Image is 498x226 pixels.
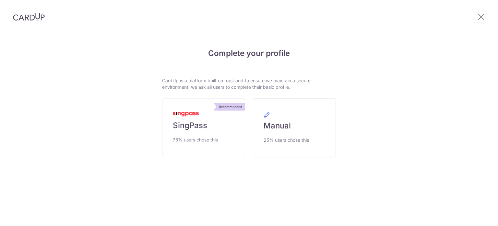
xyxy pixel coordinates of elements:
[456,206,492,223] iframe: Opens a widget where you can find more information
[162,77,336,90] p: CardUp is a platform built on trust and to ensure we maintain a secure environment, we ask all us...
[173,120,207,131] span: SingPass
[216,103,245,111] div: Recommended
[162,47,336,59] h4: Complete your profile
[173,112,199,116] img: MyInfoLogo
[13,13,45,21] img: CardUp
[173,136,218,144] span: 75% users chose this
[264,136,309,144] span: 25% users chose this
[162,99,245,157] a: Recommended SingPass 75% users chose this
[253,98,336,157] a: Manual 25% users chose this
[264,121,291,131] span: Manual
